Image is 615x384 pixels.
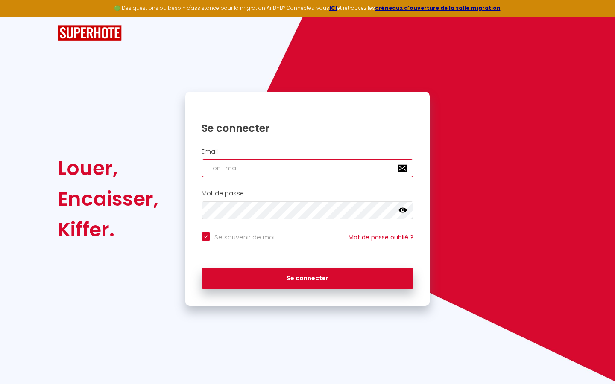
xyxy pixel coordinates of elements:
[202,268,413,289] button: Se connecter
[329,4,337,12] a: ICI
[202,148,413,155] h2: Email
[58,214,158,245] div: Kiffer.
[58,153,158,183] div: Louer,
[202,190,413,197] h2: Mot de passe
[58,183,158,214] div: Encaisser,
[202,159,413,177] input: Ton Email
[202,122,413,135] h1: Se connecter
[58,25,122,41] img: SuperHote logo
[375,4,501,12] a: créneaux d'ouverture de la salle migration
[348,233,413,241] a: Mot de passe oublié ?
[7,3,32,29] button: Ouvrir le widget de chat LiveChat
